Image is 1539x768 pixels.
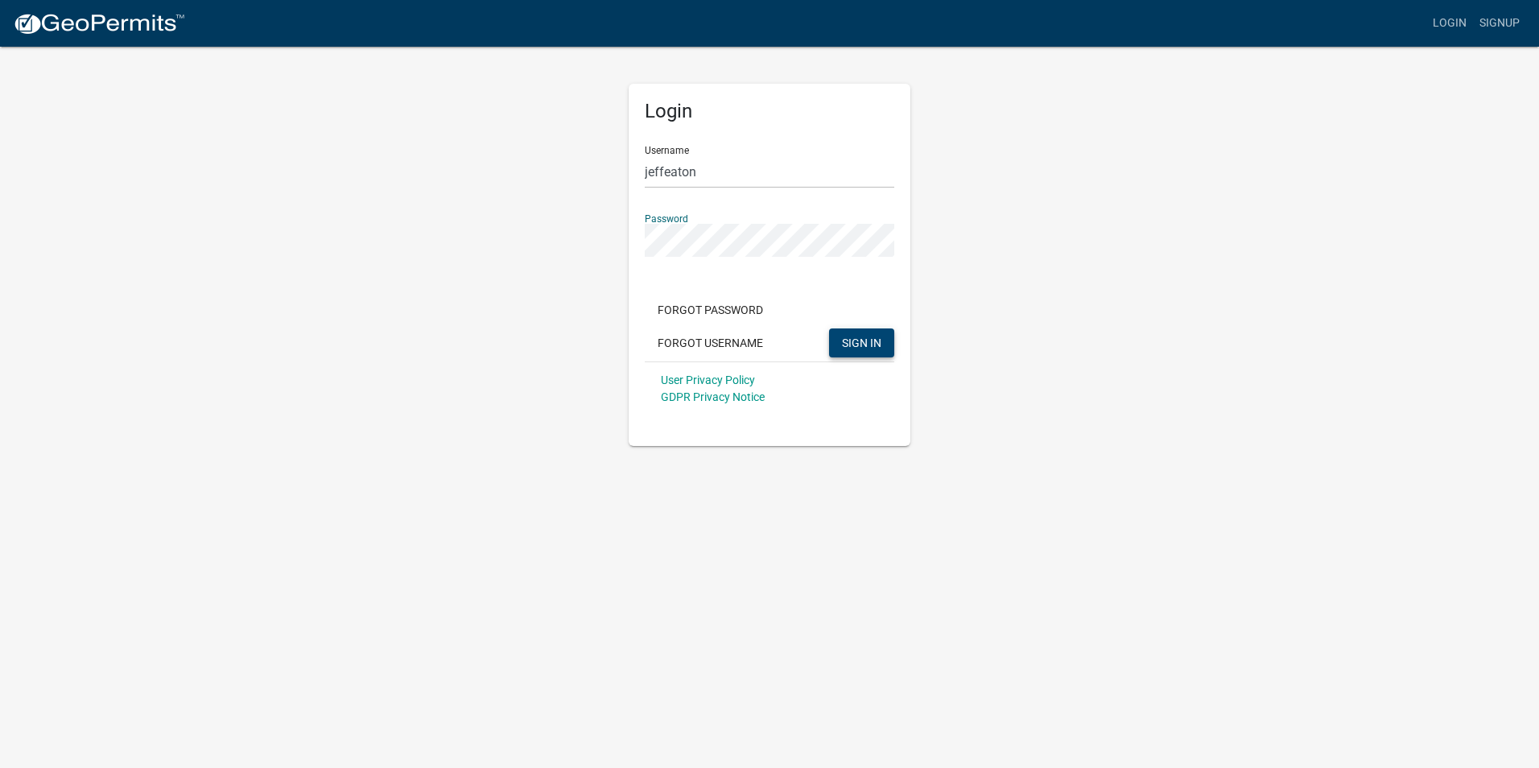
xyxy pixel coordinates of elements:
[842,336,881,349] span: SIGN IN
[1473,8,1526,39] a: Signup
[1426,8,1473,39] a: Login
[829,328,894,357] button: SIGN IN
[645,100,894,123] h5: Login
[661,390,765,403] a: GDPR Privacy Notice
[645,295,776,324] button: Forgot Password
[645,328,776,357] button: Forgot Username
[661,374,755,386] a: User Privacy Policy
